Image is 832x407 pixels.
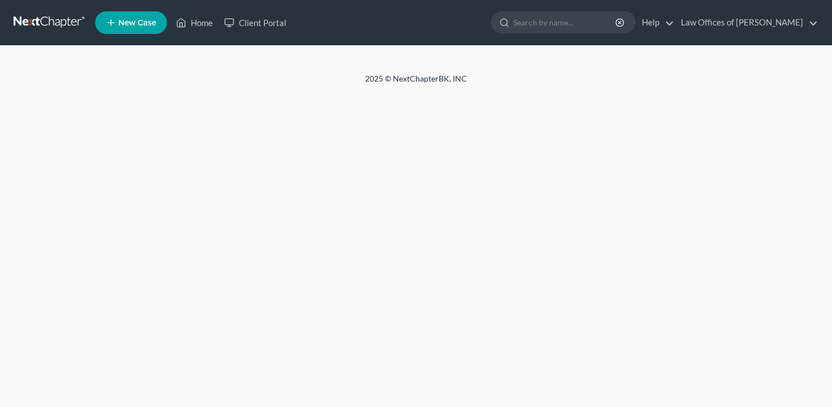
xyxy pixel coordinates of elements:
[218,12,292,33] a: Client Portal
[636,12,674,33] a: Help
[513,12,617,33] input: Search by name...
[93,73,739,93] div: 2025 © NextChapterBK, INC
[675,12,818,33] a: Law Offices of [PERSON_NAME]
[170,12,218,33] a: Home
[118,19,156,27] span: New Case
